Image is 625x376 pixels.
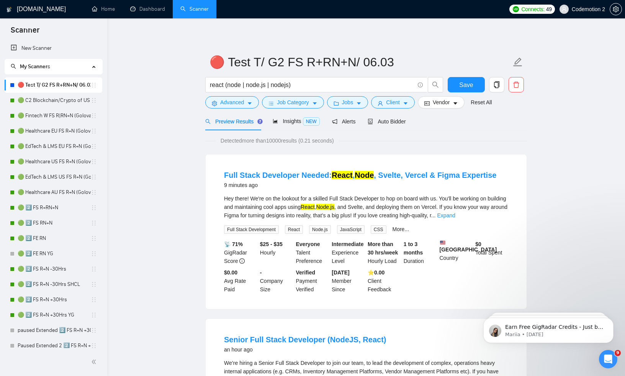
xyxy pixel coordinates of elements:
[316,204,334,210] mark: Node.js
[91,266,97,272] span: holder
[368,119,373,124] span: robot
[18,108,91,123] a: 🟢 Fintech W FS R|RN+N (Golovach FS)
[91,174,97,180] span: holder
[509,81,524,88] span: delete
[5,292,102,307] li: 🟢 2️⃣ FS R+N +30Hrs
[378,100,383,106] span: user
[91,312,97,318] span: holder
[224,241,243,247] b: 📡 71%
[440,240,497,253] b: [GEOGRAPHIC_DATA]
[91,159,97,165] span: holder
[18,231,91,246] a: 🟢 2️⃣ FE RN
[371,96,415,108] button: userClientcaret-down
[403,100,408,106] span: caret-down
[301,204,315,210] mark: React
[453,100,458,106] span: caret-down
[393,226,409,232] a: More...
[5,338,102,353] li: Paused Extended 2 2️⃣ FS R+N +30Hrs YG
[5,277,102,292] li: 🟢 2️⃣ FS R+N -30Hrs SHCL
[489,81,504,88] span: copy
[5,139,102,154] li: 🟢 EdTech & LMS EU FS R+N (Golovach FS)
[475,241,481,247] b: $ 0
[386,98,400,107] span: Client
[295,240,330,265] div: Talent Preference
[18,154,91,169] a: 🟢 Healthcare US FS R+N (Golovach FS)
[91,205,97,211] span: holder
[599,350,617,368] iframe: Intercom live chat
[332,171,352,179] mark: React
[224,225,279,234] span: Full Stack Development
[18,200,91,215] a: 🟢 2️⃣ FS R+RN+N
[180,6,209,12] a: searchScanner
[285,225,303,234] span: React
[303,117,320,126] span: NEW
[431,212,436,218] span: ...
[332,118,356,125] span: Alerts
[489,77,504,92] button: copy
[615,350,621,356] span: 9
[91,343,97,349] span: holder
[223,240,259,265] div: GigRadar Score
[18,261,91,277] a: 🟢 2️⃣ FS R+N -30Hrs
[20,63,50,70] span: My Scanners
[368,269,384,276] b: ⭐️ 0.00
[273,118,278,124] span: area-chart
[433,98,450,107] span: Vendor
[205,96,259,108] button: settingAdvancedcaret-down
[5,77,102,93] li: 🔴 Test T/ G2 FS R+RN+N/ 06.03
[448,77,485,92] button: Save
[402,240,438,265] div: Duration
[513,6,519,12] img: upwork-logo.png
[5,93,102,108] li: 🟢 C2 Blockchain/Crypto of US FS R+N
[296,269,316,276] b: Verified
[561,7,567,12] span: user
[5,231,102,246] li: 🟢 2️⃣ FE RN
[428,77,443,92] button: search
[247,100,252,106] span: caret-down
[277,98,309,107] span: Job Category
[368,118,406,125] span: Auto Bidder
[440,240,445,245] img: 🇺🇸
[205,118,260,125] span: Preview Results
[11,41,96,56] a: New Scanner
[355,171,374,179] mark: Node
[7,3,12,16] img: logo
[18,169,91,185] a: 🟢 EdTech & LMS US FS R+N (Golovach FS)
[471,98,492,107] a: Reset All
[18,323,91,338] a: paused Extended 2️⃣ FS R+N +30Hrs YG
[91,128,97,134] span: holder
[368,241,398,256] b: More than 30 hrs/week
[224,269,237,276] b: $0.00
[91,143,97,149] span: holder
[546,5,552,13] span: 49
[18,246,91,261] a: 🟢 2️⃣ FE RN YG
[5,307,102,323] li: 🟢 2️⃣ FS R+N +30Hrs YG
[5,169,102,185] li: 🟢 EdTech & LMS US FS R+N (Golovach FS)
[610,3,622,15] button: setting
[18,139,91,154] a: 🟢 EdTech & LMS EU FS R+N (Golovach FS)
[262,96,324,108] button: barsJob Categorycaret-down
[334,100,339,106] span: folder
[223,268,259,294] div: Avg Rate Paid
[5,25,46,41] span: Scanner
[91,327,97,333] span: holder
[472,302,625,355] iframe: Intercom notifications message
[5,108,102,123] li: 🟢 Fintech W FS R|RN+N (Golovach FS)
[18,123,91,139] a: 🟢 Healthcare EU FS R+N (Golovach FS)
[18,77,91,93] a: 🔴 Test T/ G2 FS R+RN+N/ 06.03
[224,194,508,220] div: Hey there! We're on the lookout for a skilled Full Stack Developer to hop on board with us. You'l...
[91,113,97,119] span: holder
[418,96,465,108] button: idcardVendorcaret-down
[91,235,97,241] span: holder
[91,189,97,195] span: holder
[205,119,211,124] span: search
[18,185,91,200] a: 🟢 Healthcare AU FS R+N (Golovach FS)
[259,268,295,294] div: Company Size
[91,358,99,366] span: double-left
[332,241,363,247] b: Intermediate
[91,251,97,257] span: holder
[513,57,523,67] span: edit
[239,258,245,264] span: info-circle
[418,82,423,87] span: info-circle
